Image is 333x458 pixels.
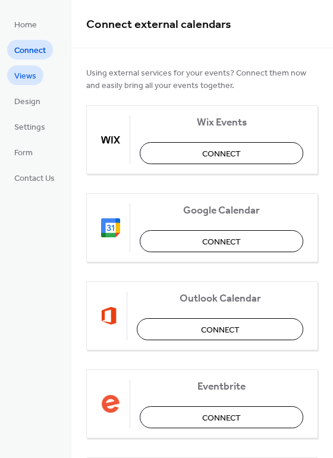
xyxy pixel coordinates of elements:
[101,394,120,413] img: eventbrite
[14,45,46,57] span: Connect
[202,412,241,425] span: Connect
[202,148,241,161] span: Connect
[140,230,303,252] button: Connect
[137,293,303,305] span: Outlook Calendar
[86,13,231,36] span: Connect external calendars
[202,236,241,249] span: Connect
[140,142,303,164] button: Connect
[101,130,120,149] img: wix
[7,91,48,111] a: Design
[137,318,303,340] button: Connect
[140,117,303,129] span: Wix Events
[14,19,37,32] span: Home
[140,205,303,217] span: Google Calendar
[7,14,44,34] a: Home
[86,67,318,92] span: Using external services for your events? Connect them now and easily bring all your events together.
[14,147,33,159] span: Form
[101,306,117,325] img: outlook
[201,324,240,337] span: Connect
[140,381,303,393] span: Eventbrite
[14,172,55,185] span: Contact Us
[14,70,36,83] span: Views
[7,168,62,187] a: Contact Us
[7,65,43,85] a: Views
[101,218,120,237] img: google
[14,96,40,108] span: Design
[7,40,53,59] a: Connect
[7,117,52,136] a: Settings
[14,121,45,134] span: Settings
[140,406,303,428] button: Connect
[7,142,40,162] a: Form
